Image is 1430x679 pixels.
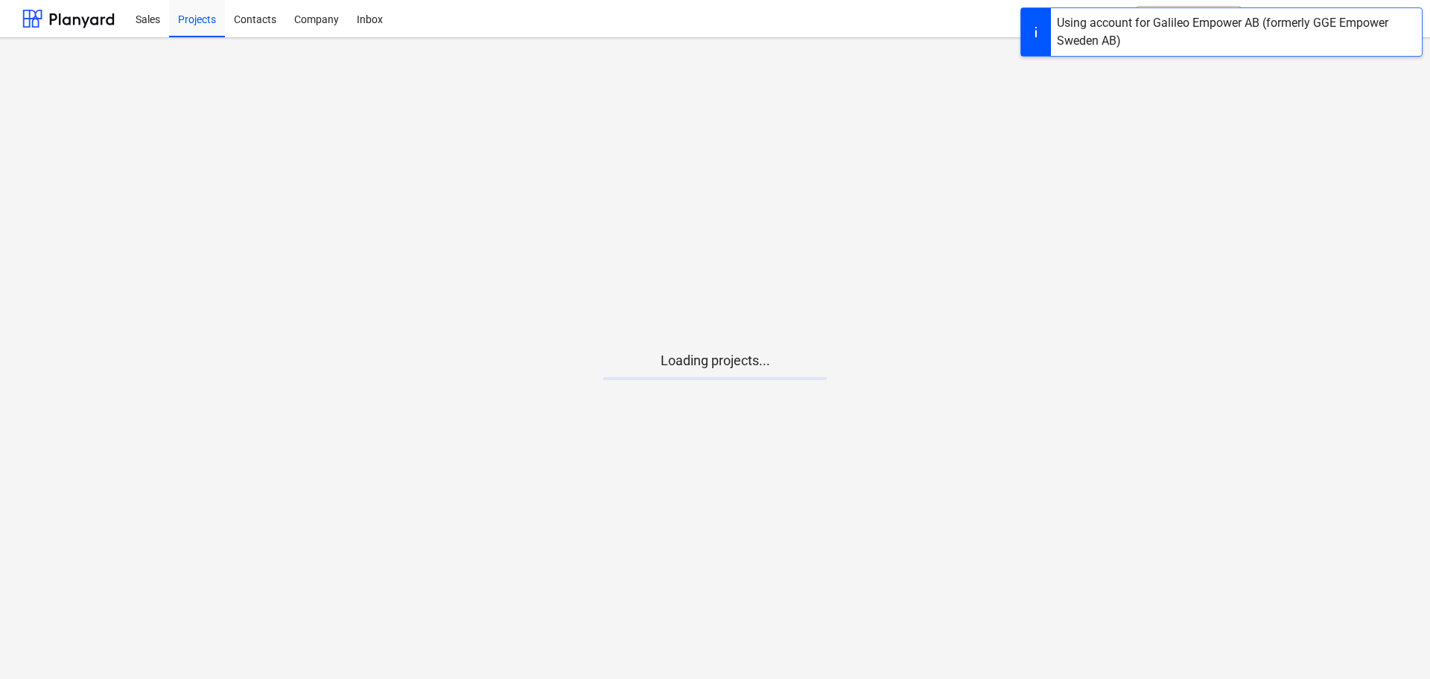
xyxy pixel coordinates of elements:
[1057,14,1416,50] div: Using account for Galileo Empower AB (formerly GGE Empower Sweden AB)
[603,352,827,370] p: Loading projects...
